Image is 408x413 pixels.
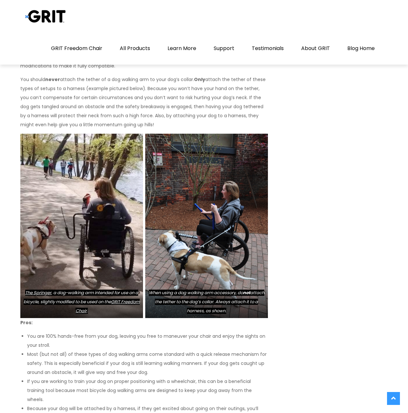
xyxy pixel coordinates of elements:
[243,290,250,296] strong: not
[20,319,33,326] strong: Pros:
[27,377,268,404] li: If you are working to train your dog on proper positioning with a wheelchair, this can be a benef...
[24,290,140,314] mark: , a dog-walking arm intended for use on a bicycle, slightly modified to be used on the .
[43,32,110,65] a: GRIT Freedom Chair
[43,32,383,65] nav: Primary Menu
[293,32,338,65] a: About GRIT
[25,290,51,296] a: The Springer
[25,10,66,23] img: Grit Blog
[339,32,383,65] a: Blog Home
[206,32,242,65] a: Support
[27,332,268,350] li: You are 100% hands-free from your dog, leaving you free to maneuver your chair and enjoy the sigh...
[112,32,158,65] a: All Products
[20,134,143,318] img: Tips and Tricks for Walking a Dog From a Wheelchair, bicycle attachment arm: Springer dog-walking...
[145,134,268,318] img: Tips and Tricks for Walking a Dog From a Wheelchair, bicycle attachment arm: dog-walking arm acce...
[149,290,264,314] mark: When using a dog walking arm accessory, do attach the tether to the dog’s collar. Always attach i...
[27,350,268,377] li: Most (but not all) of these types of dog walking arms come standard with a quick release mechanis...
[45,76,60,83] strong: never
[20,75,268,129] p: You should attach the tether of a dog walking arm to your dog’s collar. attach the tether of thes...
[244,32,292,65] a: Testimonials
[159,32,204,65] a: Learn More
[194,76,205,83] strong: Only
